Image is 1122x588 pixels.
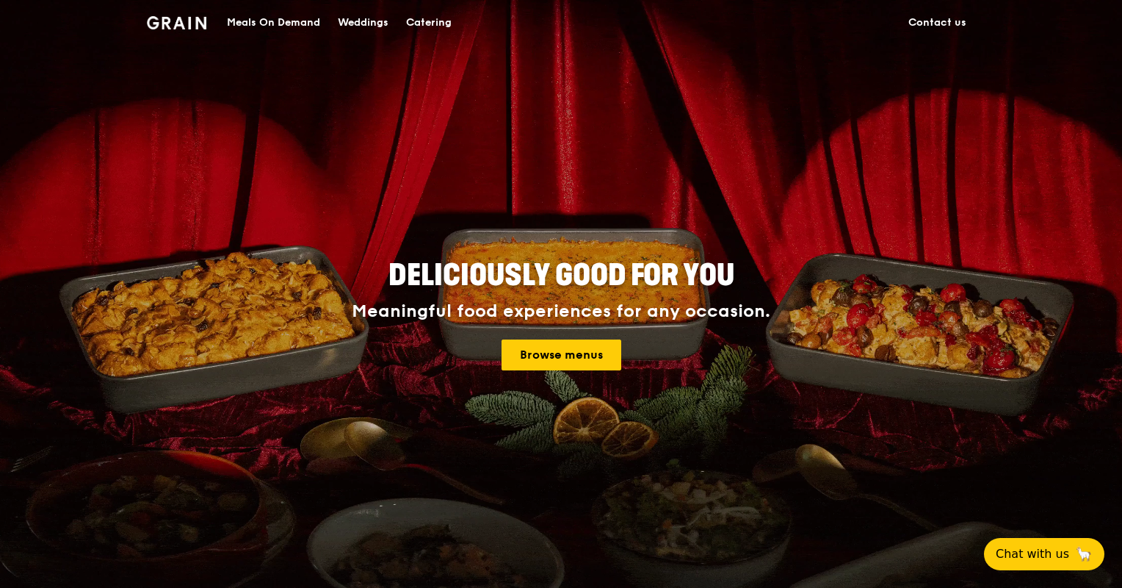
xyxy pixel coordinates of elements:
[338,1,388,45] div: Weddings
[227,1,320,45] div: Meals On Demand
[502,340,621,370] a: Browse menus
[1075,545,1093,563] span: 🦙
[388,258,734,293] span: Deliciously good for you
[147,16,206,29] img: Grain
[996,545,1069,563] span: Chat with us
[329,1,397,45] a: Weddings
[297,301,825,322] div: Meaningful food experiences for any occasion.
[397,1,460,45] a: Catering
[900,1,975,45] a: Contact us
[984,538,1104,570] button: Chat with us🦙
[406,1,452,45] div: Catering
